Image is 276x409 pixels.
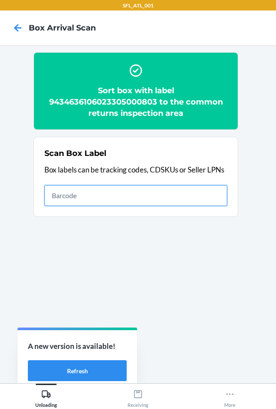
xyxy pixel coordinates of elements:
[128,386,148,408] div: Receiving
[92,384,184,408] button: Receiving
[44,148,106,159] h2: Scan Box Label
[28,341,127,352] p: A new version is available!
[224,386,236,408] div: More
[44,185,227,206] input: Barcode
[29,22,96,34] h4: Box Arrival Scan
[184,384,276,408] button: More
[44,85,227,119] h2: Sort box with label 9434636106023305000803 to the common returns inspection area
[123,2,154,10] p: SFL_ATL_001
[35,386,57,408] div: Unloading
[28,360,127,381] button: Refresh
[44,164,227,176] p: Box labels can be tracking codes, CDSKUs or Seller LPNs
